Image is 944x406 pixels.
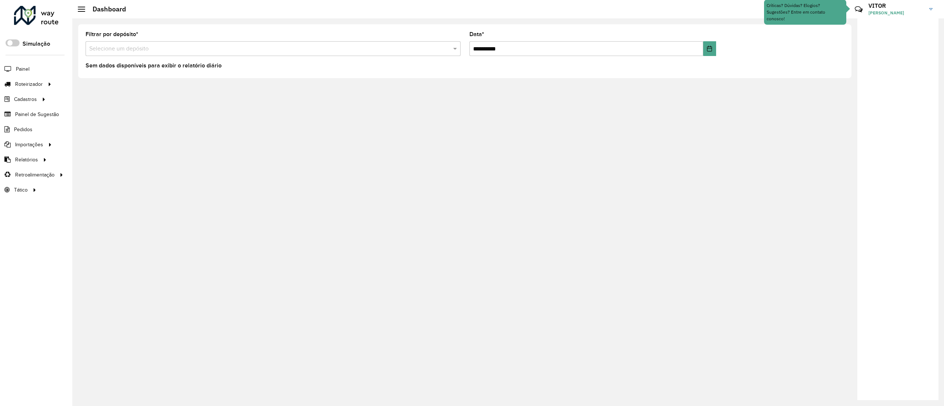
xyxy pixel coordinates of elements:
label: Sem dados disponíveis para exibir o relatório diário [86,61,222,70]
h3: VITOR [868,2,924,9]
label: Simulação [22,39,50,48]
span: Painel de Sugestão [15,111,59,118]
button: Choose Date [703,41,716,56]
span: Cadastros [14,95,37,103]
a: Contato Rápido [851,1,867,17]
span: Importações [15,141,43,148]
span: Retroalimentação [15,171,55,179]
span: [PERSON_NAME] [868,10,924,16]
span: Roteirizador [15,80,43,88]
label: Data [469,30,484,39]
span: Tático [14,186,28,194]
h2: Dashboard [85,5,126,13]
span: Pedidos [14,126,32,133]
span: Painel [16,65,29,73]
label: Filtrar por depósito [86,30,138,39]
span: Relatórios [15,156,38,164]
